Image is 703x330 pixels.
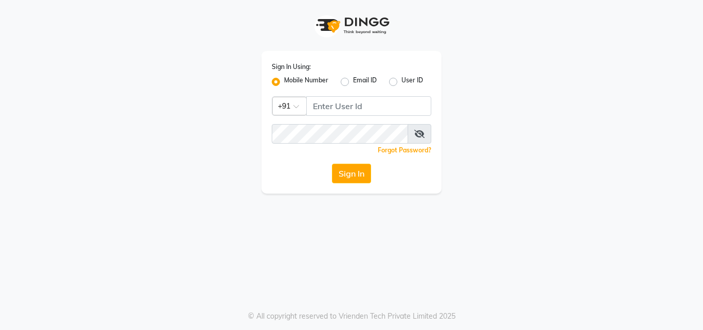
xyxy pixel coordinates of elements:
a: Forgot Password? [378,146,431,154]
label: Sign In Using: [272,62,311,72]
input: Username [306,96,431,116]
label: User ID [401,76,423,88]
label: Email ID [353,76,377,88]
button: Sign In [332,164,371,183]
label: Mobile Number [284,76,328,88]
input: Username [272,124,408,144]
img: logo1.svg [310,10,393,41]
